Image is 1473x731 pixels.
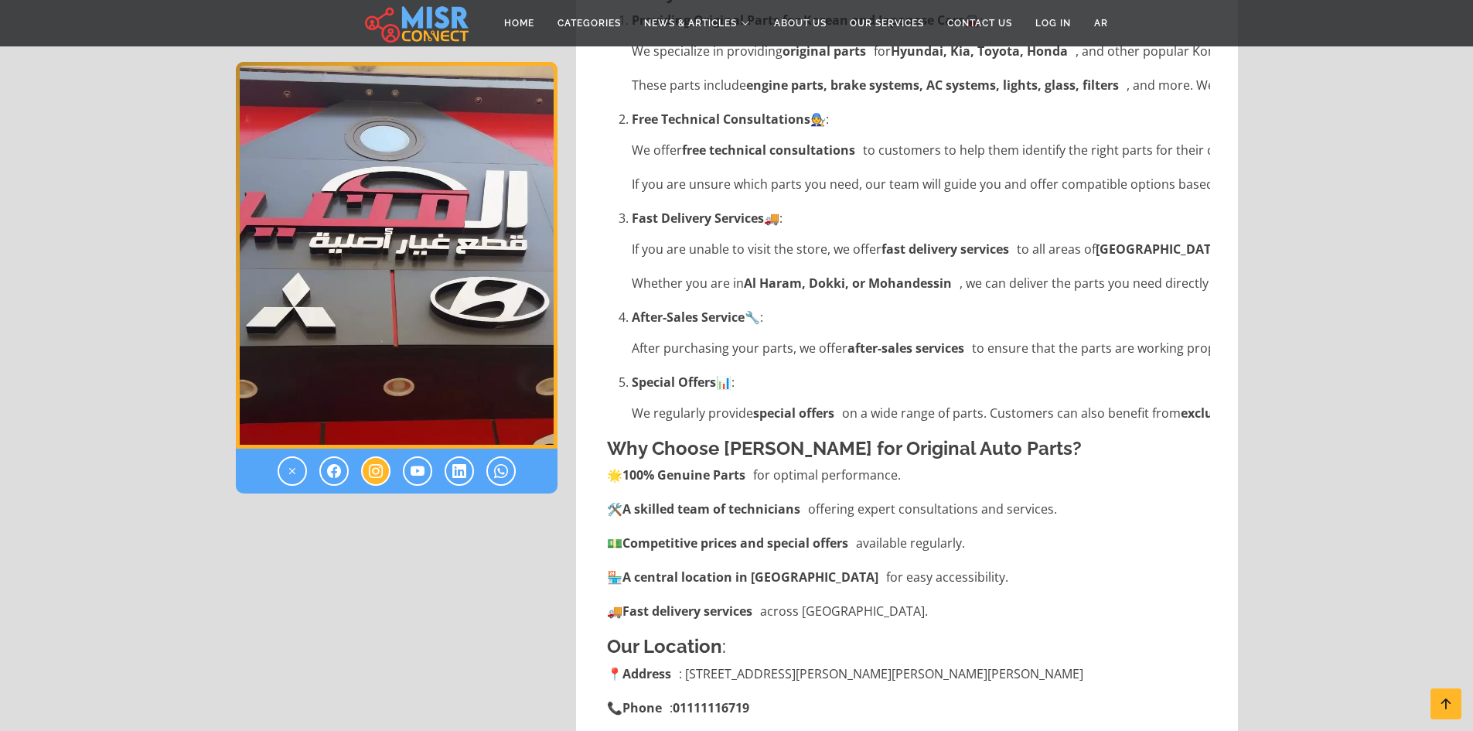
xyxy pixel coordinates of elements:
[673,699,749,717] a: 01111116719
[607,635,722,658] strong: Our Location
[607,602,1210,620] li: 🚚 across [GEOGRAPHIC_DATA].
[682,141,855,159] strong: free technical consultations
[632,309,745,326] strong: After-Sales Service
[1024,9,1083,38] a: Log in
[891,42,1068,60] strong: Hyundai, Kia, Toyota, Honda
[936,9,1024,38] a: Contact Us
[622,664,671,683] strong: Address
[632,42,1210,60] li: We specialize in providing for , and other popular Korean and Japanese vehicles.
[607,636,1210,658] h4: :
[753,404,834,422] strong: special offers
[622,534,848,552] strong: Competitive prices and special offers
[783,42,866,60] strong: original parts
[622,466,745,484] strong: 100% Genuine Parts
[632,373,1210,391] p: 📊:
[607,699,1210,717] li: 📞 :
[622,568,878,586] strong: A central location in [GEOGRAPHIC_DATA]
[632,111,810,128] strong: Free Technical Consultations
[622,500,800,518] strong: A skilled team of technicians
[622,699,662,717] strong: Phone
[607,437,1082,459] strong: Why Choose [PERSON_NAME] for Original Auto Parts?
[632,141,1210,159] li: We offer to customers to help them identify the right parts for their cars.
[1083,9,1120,38] a: AR
[493,9,546,38] a: Home
[847,339,964,357] strong: after-sales services
[632,210,764,227] strong: Fast Delivery Services
[632,404,1210,422] li: We regularly provide on a wide range of parts. Customers can also benefit from on bulk purchases ...
[644,16,737,30] span: News & Articles
[632,175,1210,193] li: If you are unsure which parts you need, our team will guide you and offer compatible options base...
[632,374,716,391] strong: Special Offers
[607,466,1210,484] li: 🌟 for optimal performance.
[633,9,762,38] a: News & Articles
[632,308,1210,326] p: 🔧:
[607,568,1210,586] li: 🏪 for easy accessibility.
[236,62,557,449] div: 1 / 1
[632,339,1210,357] li: After purchasing your parts, we offer to ensure that the parts are working properly. We follow up...
[838,9,936,38] a: Our Services
[1181,404,1301,422] strong: exclusive discounts
[881,240,1009,258] strong: fast delivery services
[365,4,469,43] img: main.misr_connect
[632,110,1210,128] p: 🧑‍🔧:
[746,76,1119,94] strong: engine parts, brake systems, AC systems, lights, glass, filters
[607,534,1210,552] li: 💵 available regularly.
[1096,240,1223,258] strong: [GEOGRAPHIC_DATA]
[236,62,557,449] img: Al-Mounir Original Auto Spare Parts
[762,9,838,38] a: About Us
[744,274,952,292] strong: Al Haram, Dokki, or Mohandessin
[607,664,1210,683] li: 📍 : [STREET_ADDRESS][PERSON_NAME][PERSON_NAME][PERSON_NAME]
[546,9,633,38] a: Categories
[607,500,1210,518] li: 🛠️ offering expert consultations and services.
[632,209,1210,227] p: 🚚:
[622,602,752,620] strong: Fast delivery services
[632,274,1210,292] li: Whether you are in , we can deliver the parts you need directly to your home or workplace quickly...
[632,76,1210,94] li: These parts include , and more. We guarantee that the parts you purchase will help your car perfo...
[632,240,1210,258] li: If you are unable to visit the store, we offer to all areas of .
